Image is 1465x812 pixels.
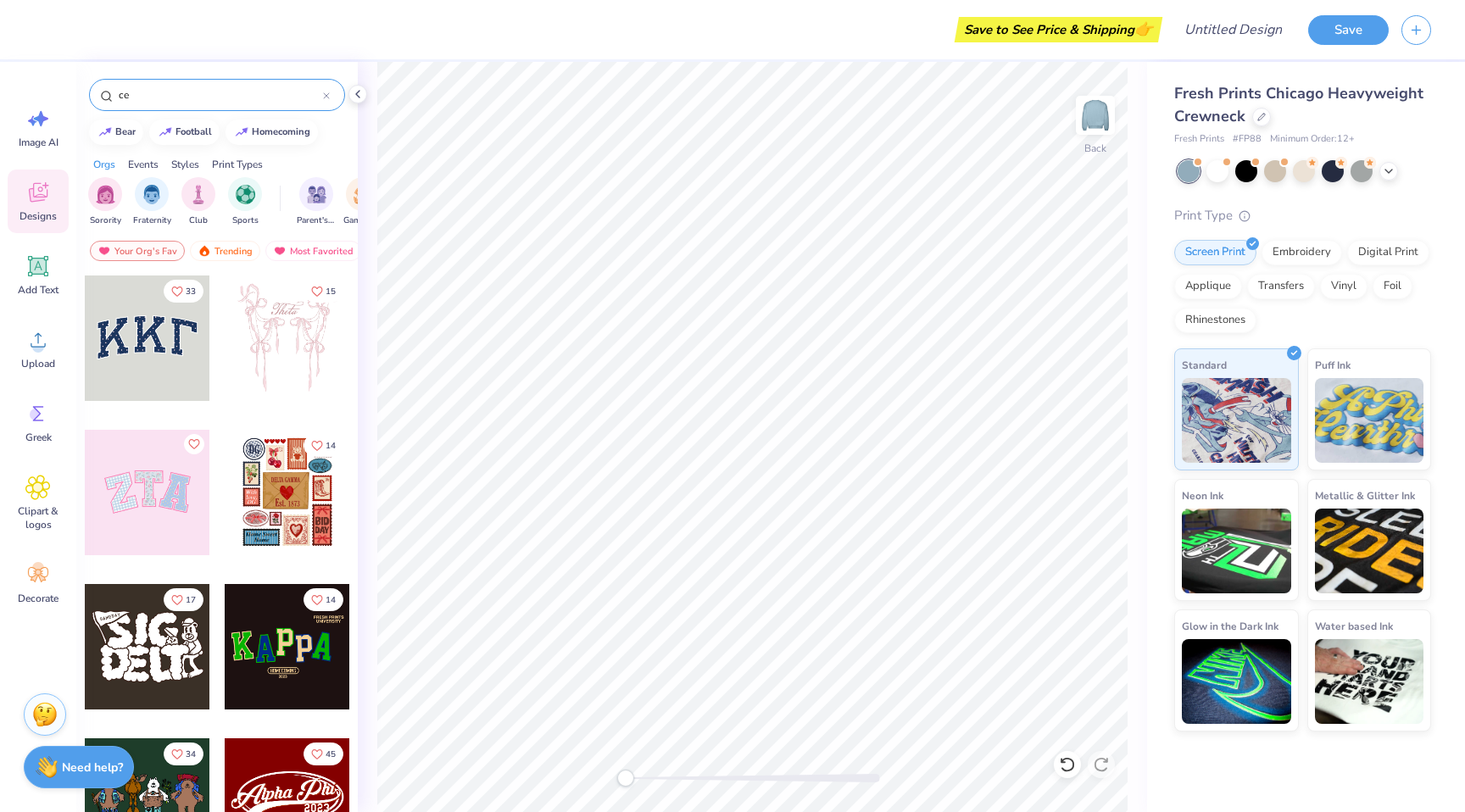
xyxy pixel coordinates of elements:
[184,434,204,454] button: Like
[326,596,336,604] span: 14
[1373,274,1412,299] div: Foil
[1270,132,1355,147] span: Minimum Order: 12 +
[164,280,203,303] button: Like
[265,241,361,261] div: Most Favorited
[186,596,196,604] span: 17
[226,120,318,145] button: homecoming
[1320,274,1368,299] div: Vinyl
[189,185,208,204] img: Club Image
[304,434,343,457] button: Like
[212,157,263,172] div: Print Types
[164,742,203,765] button: Like
[1233,132,1262,147] span: # FP88
[1078,98,1112,132] img: Back
[18,283,58,297] span: Add Text
[1315,639,1424,724] img: Water based Ink
[90,241,185,261] div: Your Org's Fav
[252,127,310,136] div: homecoming
[96,185,115,204] img: Sorority Image
[1182,639,1291,724] img: Glow in the Dark Ink
[1182,487,1223,504] span: Neon Ink
[1315,617,1393,635] span: Water based Ink
[186,287,196,296] span: 33
[228,177,262,227] div: filter for Sports
[88,177,122,227] button: filter button
[133,177,171,227] div: filter for Fraternity
[1174,206,1431,225] div: Print Type
[326,750,336,759] span: 45
[1182,378,1291,463] img: Standard
[304,588,343,611] button: Like
[232,214,259,227] span: Sports
[1182,617,1278,635] span: Glow in the Dark Ink
[1347,240,1429,265] div: Digital Print
[18,592,58,605] span: Decorate
[1247,274,1315,299] div: Transfers
[235,127,248,137] img: trend_line.gif
[326,287,336,296] span: 15
[304,742,343,765] button: Like
[19,136,58,149] span: Image AI
[297,177,336,227] button: filter button
[1174,308,1256,333] div: Rhinestones
[159,127,172,137] img: trend_line.gif
[1182,356,1227,374] span: Standard
[343,177,382,227] div: filter for Game Day
[190,241,260,261] div: Trending
[10,504,66,531] span: Clipart & logos
[198,245,211,257] img: trending.gif
[164,588,203,611] button: Like
[273,245,287,257] img: most_fav.gif
[1262,240,1342,265] div: Embroidery
[133,177,171,227] button: filter button
[1182,509,1291,593] img: Neon Ink
[1308,15,1389,45] button: Save
[133,214,171,227] span: Fraternity
[181,177,215,227] button: filter button
[1174,274,1242,299] div: Applique
[354,185,373,204] img: Game Day Image
[97,245,111,257] img: most_fav.gif
[304,280,343,303] button: Like
[1315,356,1351,374] span: Puff Ink
[343,177,382,227] button: filter button
[959,17,1158,42] div: Save to See Price & Shipping
[297,177,336,227] div: filter for Parent's Weekend
[1174,83,1423,126] span: Fresh Prints Chicago Heavyweight Crewneck
[128,157,159,172] div: Events
[19,209,57,223] span: Designs
[228,177,262,227] button: filter button
[175,127,212,136] div: football
[98,127,112,137] img: trend_line.gif
[189,214,208,227] span: Club
[62,759,123,776] strong: Need help?
[89,120,143,145] button: bear
[1134,19,1153,39] span: 👉
[1315,509,1424,593] img: Metallic & Glitter Ink
[171,157,199,172] div: Styles
[149,120,220,145] button: football
[617,770,634,787] div: Accessibility label
[21,357,55,370] span: Upload
[297,214,336,227] span: Parent's Weekend
[343,214,382,227] span: Game Day
[142,185,161,204] img: Fraternity Image
[1315,487,1415,504] span: Metallic & Glitter Ink
[326,442,336,450] span: 14
[1315,378,1424,463] img: Puff Ink
[115,127,136,136] div: bear
[307,185,326,204] img: Parent's Weekend Image
[25,431,52,444] span: Greek
[181,177,215,227] div: filter for Club
[117,86,323,103] input: Try "Alpha"
[1174,240,1256,265] div: Screen Print
[93,157,115,172] div: Orgs
[236,185,255,204] img: Sports Image
[1174,132,1224,147] span: Fresh Prints
[1084,141,1106,156] div: Back
[1171,13,1295,47] input: Untitled Design
[186,750,196,759] span: 34
[90,214,121,227] span: Sorority
[88,177,122,227] div: filter for Sorority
